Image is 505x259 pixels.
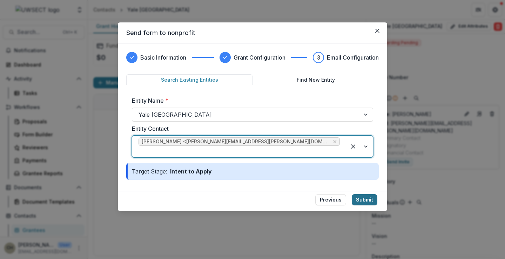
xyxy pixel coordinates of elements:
div: Progress [126,52,379,63]
span: [PERSON_NAME] <[PERSON_NAME][EMAIL_ADDRESS][PERSON_NAME][DOMAIN_NAME]> [142,139,330,145]
div: 3 [317,53,320,62]
button: Search Existing Entities [126,74,252,85]
h3: Email Configuration [327,53,379,62]
div: Target Stage: [126,163,379,180]
div: Remove Karen DeSantis <karen.desantis@ynhh.org> [332,138,338,145]
label: Entity Name [132,96,369,105]
div: Clear selected options [348,141,359,152]
button: Submit [352,194,377,205]
button: Find New Entity [252,74,379,85]
button: Previous [315,194,346,205]
button: Close [372,25,383,36]
label: Entity Contact [132,124,369,133]
h3: Grant Configuration [234,53,285,62]
header: Send form to nonprofit [118,22,387,43]
p: Intent to Apply [167,167,215,176]
h3: Basic Information [140,53,186,62]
